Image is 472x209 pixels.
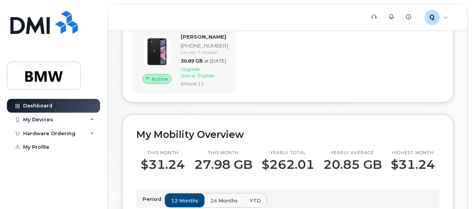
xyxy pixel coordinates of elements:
[181,34,226,40] strong: [PERSON_NAME]
[391,150,435,156] p: Highest month
[323,158,382,172] p: 20.85 GB
[198,73,214,78] span: Eligible
[181,49,228,56] div: Carrier: T-Mobile
[323,150,382,156] p: Yearly average
[419,10,454,25] div: QT19738
[194,158,253,172] p: 27.98 GB
[151,75,168,83] span: Active
[136,33,231,88] a: Active[PERSON_NAME][PHONE_NUMBER]Carrier: T-Mobile30.89 GBat [DATE]Upgrade Status:EligibleiPhone 11
[391,158,435,172] p: $31.24
[181,80,228,87] div: iPhone 11
[181,58,203,64] span: 30.89 GB
[181,42,228,49] div: [PHONE_NUMBER]
[204,58,226,64] span: at [DATE]
[250,197,261,204] span: YTD
[143,37,171,66] img: iPhone_11.jpg
[194,150,253,156] p: This month
[141,158,185,172] p: $31.24
[262,158,314,172] p: $262.01
[181,66,200,78] span: Upgrade Status:
[210,197,238,204] span: 24 months
[143,195,165,203] p: Period
[430,13,435,22] span: Q
[438,175,466,203] iframe: Messenger Launcher
[141,150,185,156] p: This month
[136,129,440,140] h2: My Mobility Overview
[262,150,314,156] p: Yearly total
